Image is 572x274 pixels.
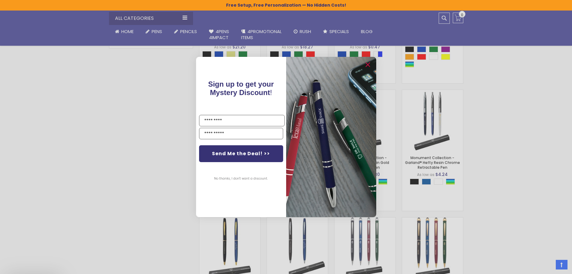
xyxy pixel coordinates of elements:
[211,171,271,186] button: No thanks, I don't want a discount.
[199,145,283,162] button: Send Me the Deal! >>
[286,57,376,217] img: 081b18bf-2f98-4675-a917-09431eb06994.jpeg
[522,258,572,274] iframe: Google Customer Reviews
[208,80,274,97] span: !
[363,60,373,69] button: Close dialog
[208,80,274,97] span: Sign up to get your Mystery Discount
[199,128,283,139] input: YOUR EMAIL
